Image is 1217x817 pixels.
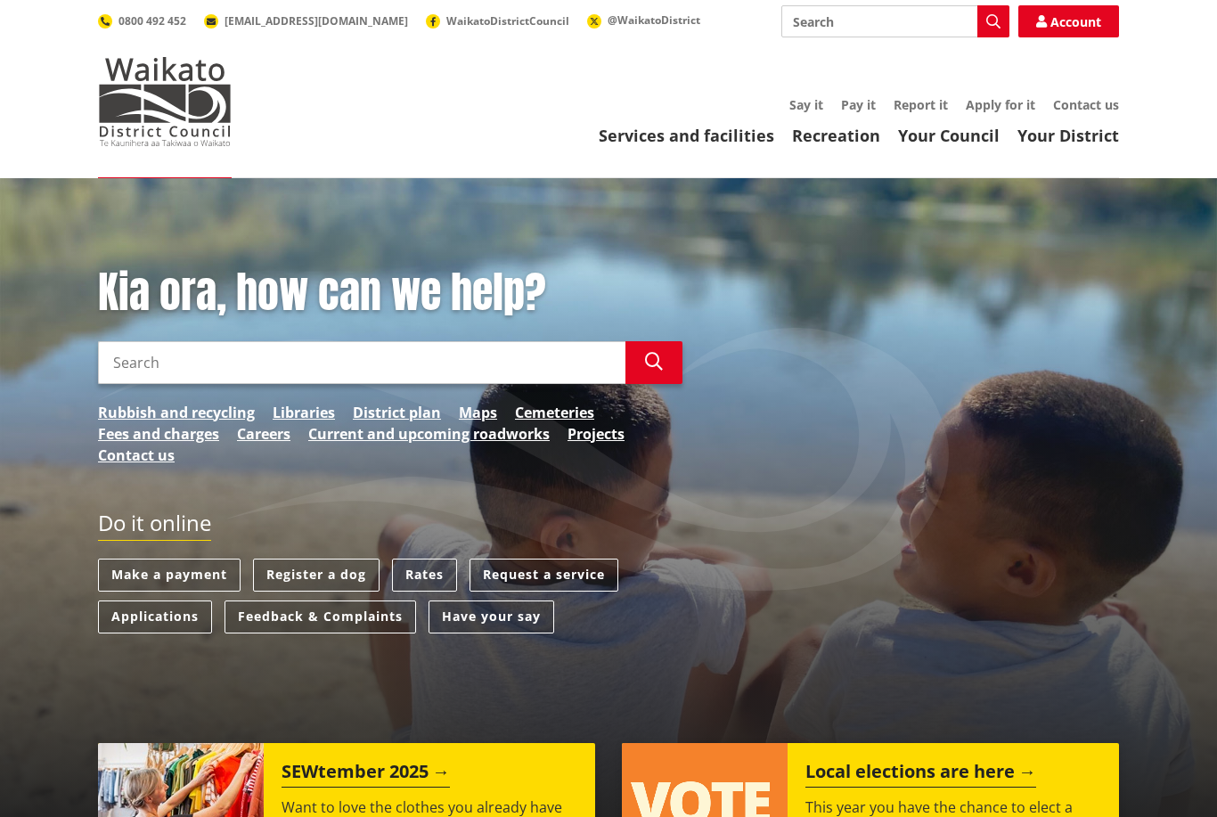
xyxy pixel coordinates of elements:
[966,96,1035,113] a: Apply for it
[98,559,241,592] a: Make a payment
[253,559,380,592] a: Register a dog
[1017,125,1119,146] a: Your District
[392,559,457,592] a: Rates
[608,12,700,28] span: @WaikatoDistrict
[459,402,497,423] a: Maps
[225,13,408,29] span: [EMAIL_ADDRESS][DOMAIN_NAME]
[515,402,594,423] a: Cemeteries
[470,559,618,592] a: Request a service
[841,96,876,113] a: Pay it
[98,267,682,319] h1: Kia ora, how can we help?
[98,511,211,542] h2: Do it online
[98,341,625,384] input: Search input
[587,12,700,28] a: @WaikatoDistrict
[308,423,550,445] a: Current and upcoming roadworks
[789,96,823,113] a: Say it
[568,423,625,445] a: Projects
[1053,96,1119,113] a: Contact us
[429,600,554,633] a: Have your say
[805,761,1036,788] h2: Local elections are here
[98,402,255,423] a: Rubbish and recycling
[98,445,175,466] a: Contact us
[898,125,1000,146] a: Your Council
[894,96,948,113] a: Report it
[446,13,569,29] span: WaikatoDistrictCouncil
[98,13,186,29] a: 0800 492 452
[781,5,1009,37] input: Search input
[599,125,774,146] a: Services and facilities
[273,402,335,423] a: Libraries
[792,125,880,146] a: Recreation
[204,13,408,29] a: [EMAIL_ADDRESS][DOMAIN_NAME]
[1018,5,1119,37] a: Account
[98,57,232,146] img: Waikato District Council - Te Kaunihera aa Takiwaa o Waikato
[225,600,416,633] a: Feedback & Complaints
[426,13,569,29] a: WaikatoDistrictCouncil
[98,600,212,633] a: Applications
[98,423,219,445] a: Fees and charges
[353,402,441,423] a: District plan
[118,13,186,29] span: 0800 492 452
[237,423,290,445] a: Careers
[282,761,450,788] h2: SEWtember 2025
